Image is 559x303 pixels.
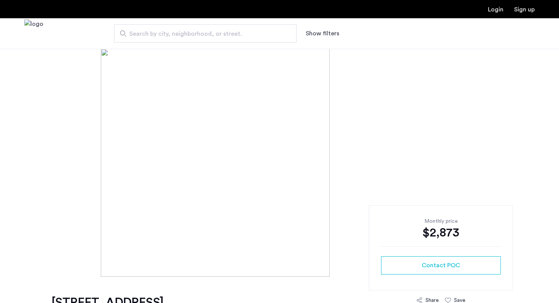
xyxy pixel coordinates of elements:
[24,19,43,48] a: Cazamio Logo
[114,24,297,43] input: Apartment Search
[306,29,339,38] button: Show or hide filters
[381,217,501,225] div: Monthly price
[24,19,43,48] img: logo
[129,29,275,38] span: Search by city, neighborhood, or street.
[381,225,501,240] div: $2,873
[514,6,535,13] a: Registration
[101,49,459,277] img: [object%20Object]
[488,6,503,13] a: Login
[381,256,501,274] button: button
[422,261,460,270] span: Contact POC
